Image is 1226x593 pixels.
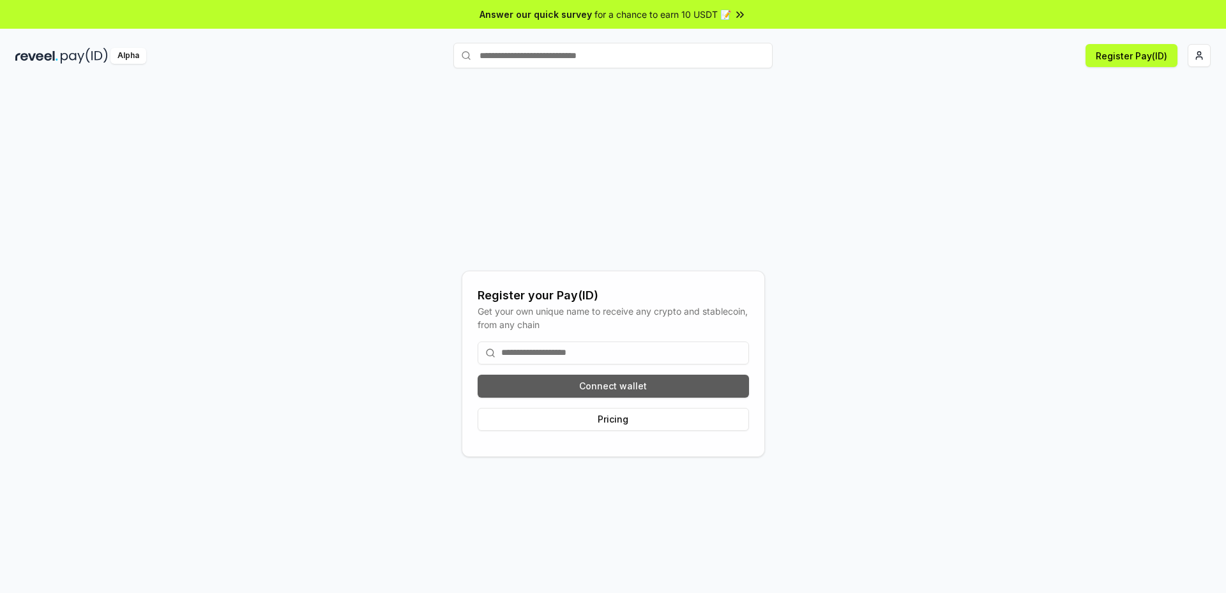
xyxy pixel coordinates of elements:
[1086,44,1177,67] button: Register Pay(ID)
[15,48,58,64] img: reveel_dark
[478,408,749,431] button: Pricing
[478,375,749,398] button: Connect wallet
[594,8,731,21] span: for a chance to earn 10 USDT 📝
[61,48,108,64] img: pay_id
[110,48,146,64] div: Alpha
[478,304,749,331] div: Get your own unique name to receive any crypto and stablecoin, from any chain
[480,8,592,21] span: Answer our quick survey
[478,287,749,304] div: Register your Pay(ID)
